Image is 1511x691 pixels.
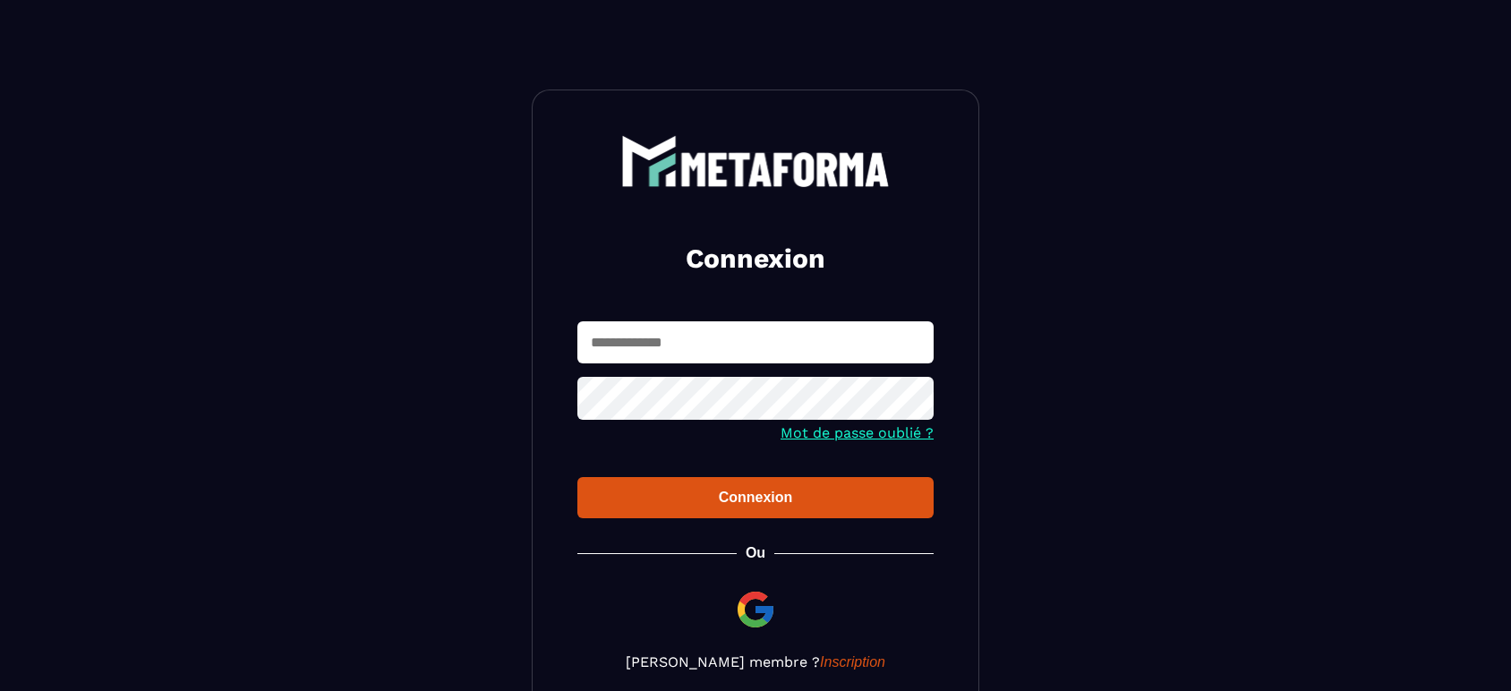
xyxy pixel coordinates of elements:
p: Ou [746,545,765,561]
a: Inscription [820,654,885,670]
p: [PERSON_NAME] membre ? [577,653,934,670]
button: Connexion [577,477,934,518]
img: logo [621,135,890,187]
a: logo [577,135,934,187]
a: Mot de passe oublié ? [781,424,934,441]
h2: Connexion [599,241,912,277]
img: google [734,588,777,631]
div: Connexion [592,490,919,506]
